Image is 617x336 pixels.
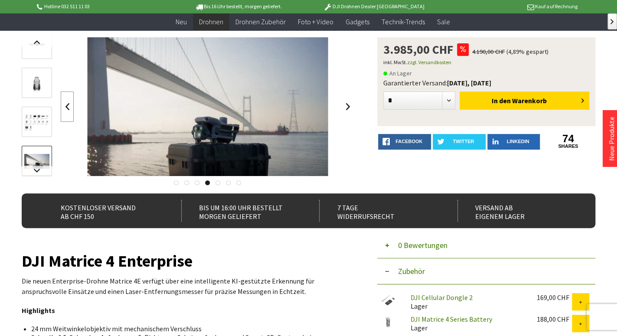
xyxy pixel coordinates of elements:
div: Versand ab eigenem Lager [457,200,579,222]
span: LinkedIn [506,139,529,144]
span: 4.190,00 CHF [472,48,505,55]
span: facebook [395,139,422,144]
span: Drohnen Zubehör [235,17,286,26]
span: Technik-Trends [381,17,424,26]
span: (4,89% gespart) [506,48,548,55]
a: Foto + Video [292,13,339,31]
div: Kostenloser Versand ab CHF 150 [43,200,165,222]
span: Sale [437,17,450,26]
a: Neue Produkte [607,117,616,161]
span: twitter [453,139,474,144]
a: DJI Matrice 4 Series Battery [411,315,492,323]
a: twitter [433,134,486,150]
p: Hotline 032 511 11 03 [35,1,170,12]
span: Neu [176,17,187,26]
span: 3.985,00 CHF [383,43,454,55]
a: Gadgets [339,13,375,31]
a: Sale [431,13,456,31]
span: In den [492,96,511,105]
a: zzgl. Versandkosten [407,59,451,65]
p: inkl. MwSt. [383,57,589,68]
b: [DATE], [DATE] [447,78,491,87]
a: Drohnen [193,13,229,31]
a: 74 [542,134,594,144]
button: In den Warenkorb [460,91,589,110]
a: LinkedIn [487,134,540,150]
button: 0 Bewertungen [377,232,595,258]
div: 7 Tage Widerrufsrecht [319,200,441,222]
p: DJI Drohnen Dealer [GEOGRAPHIC_DATA] [306,1,441,12]
a: Neu [170,13,193,31]
li: 24 mm Weitwinkelobjektiv mit mechanischem Verschluss [31,324,347,333]
div: Garantierter Versand: [383,78,589,87]
span: An Lager [383,68,412,78]
h1: DJI Matrice 4 Enterprise [22,255,354,267]
div: Bis um 16:00 Uhr bestellt Morgen geliefert [181,200,303,222]
div: 188,00 CHF [537,315,572,323]
span: Drohnen [199,17,223,26]
a: Drohnen Zubehör [229,13,292,31]
p: Die neuen Enterprise-Drohne Matrice 4E verfügt über eine intelligente KI-gestützte Erkennung für ... [22,276,354,297]
a: Technik-Trends [375,13,431,31]
img: DJI Matrice 4 Series Battery [377,315,399,329]
div: Lager [404,293,530,310]
p: Kauf auf Rechnung [442,1,577,12]
span:  [610,19,614,24]
span: Foto + Video [298,17,333,26]
div: Lager [404,315,530,332]
span: Warenkorb [512,96,547,105]
a: facebook [378,134,431,150]
p: Bis 16 Uhr bestellt, morgen geliefert. [171,1,306,12]
a: DJI Cellular Dongle 2 [411,293,473,302]
img: DJI Cellular Dongle 2 [377,293,399,307]
div: 169,00 CHF [537,293,572,302]
a: shares [542,144,594,149]
button: Zubehör [377,258,595,284]
span: Gadgets [345,17,369,26]
strong: Highlights [22,306,55,315]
